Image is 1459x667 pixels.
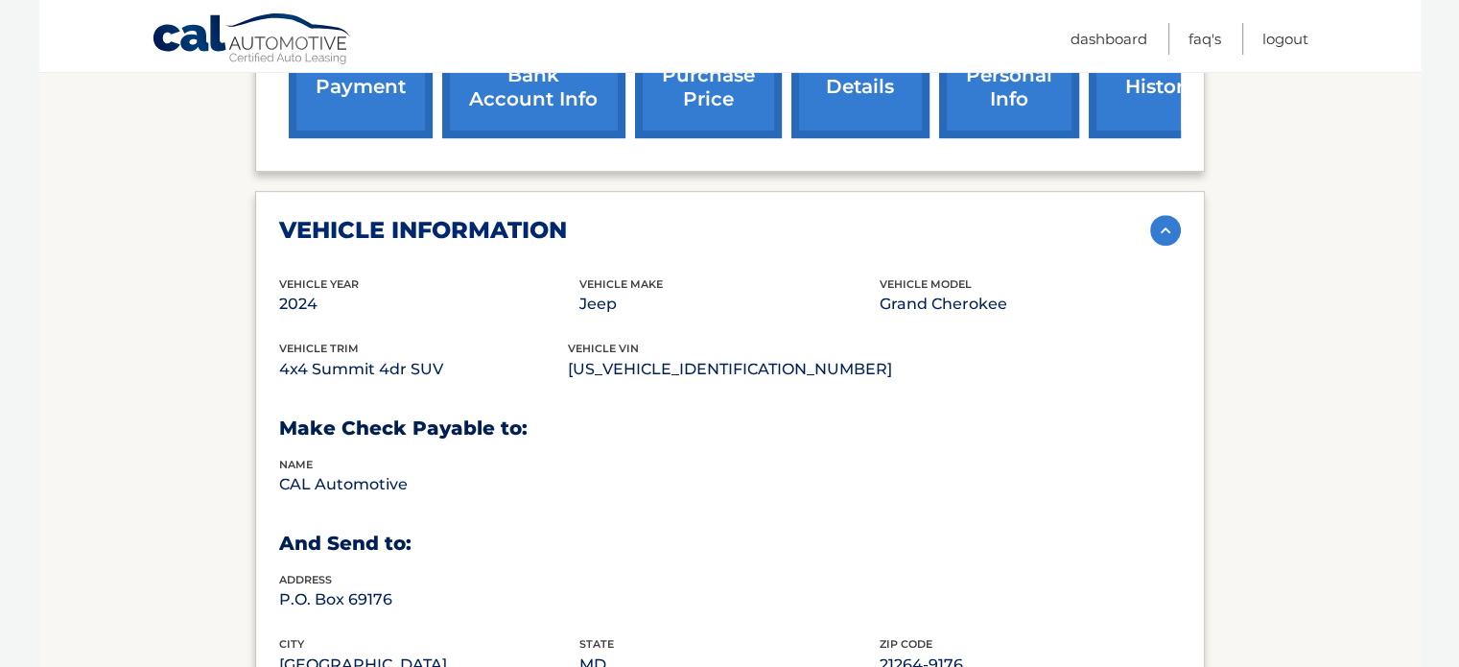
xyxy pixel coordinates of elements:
span: vehicle make [579,277,663,291]
a: payment history [1089,12,1233,138]
p: P.O. Box 69176 [279,586,579,613]
span: state [579,637,614,651]
span: vehicle vin [568,342,639,355]
span: vehicle Year [279,277,359,291]
span: vehicle model [880,277,972,291]
p: Grand Cherokee [880,291,1180,318]
a: update personal info [939,12,1079,138]
h3: And Send to: [279,532,1181,556]
a: make a payment [289,12,433,138]
span: city [279,637,304,651]
p: Jeep [579,291,880,318]
img: accordion-active.svg [1150,215,1181,246]
a: Logout [1262,23,1308,55]
p: CAL Automotive [279,471,579,498]
h3: Make Check Payable to: [279,417,1181,441]
span: vehicle trim [279,342,359,355]
span: zip code [880,637,932,651]
a: request purchase price [635,12,782,138]
a: account details [791,12,930,138]
span: address [279,573,332,586]
a: FAQ's [1188,23,1221,55]
a: Dashboard [1071,23,1147,55]
p: [US_VEHICLE_IDENTIFICATION_NUMBER] [568,356,892,383]
h2: vehicle information [279,216,567,245]
a: Add/Remove bank account info [442,12,625,138]
span: name [279,458,313,471]
p: 2024 [279,291,579,318]
p: 4x4 Summit 4dr SUV [279,356,568,383]
a: Cal Automotive [152,12,353,68]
